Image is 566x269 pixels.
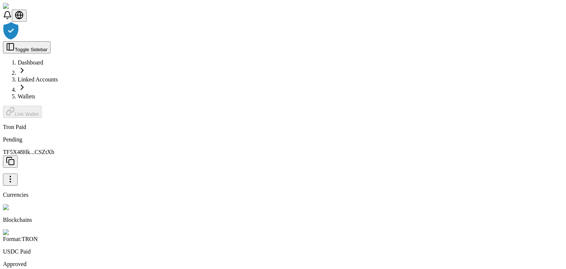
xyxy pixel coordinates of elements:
[15,111,39,117] span: Link Wallet
[18,93,35,99] a: Wallets
[3,136,563,143] div: Pending
[15,47,48,52] span: Toggle Sidebar
[3,261,563,268] div: Approved
[3,3,47,10] img: ShieldPay Logo
[22,236,38,242] span: TRON
[3,59,563,100] nav: breadcrumb
[3,229,20,236] img: Tron
[3,248,563,255] p: USDC Paid
[3,41,50,53] button: Toggle Sidebar
[18,76,58,83] a: Linked Accounts
[18,59,43,66] a: Dashboard
[3,156,18,168] button: Copy to clipboard
[3,192,563,198] p: Currencies
[3,106,42,118] button: Link Wallet
[3,149,563,168] p: TF5X48Hk...CSZtXb
[3,124,563,130] p: Tron Paid
[3,236,22,242] span: Format:
[3,217,563,223] p: Blockchains
[3,204,24,211] img: Tether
